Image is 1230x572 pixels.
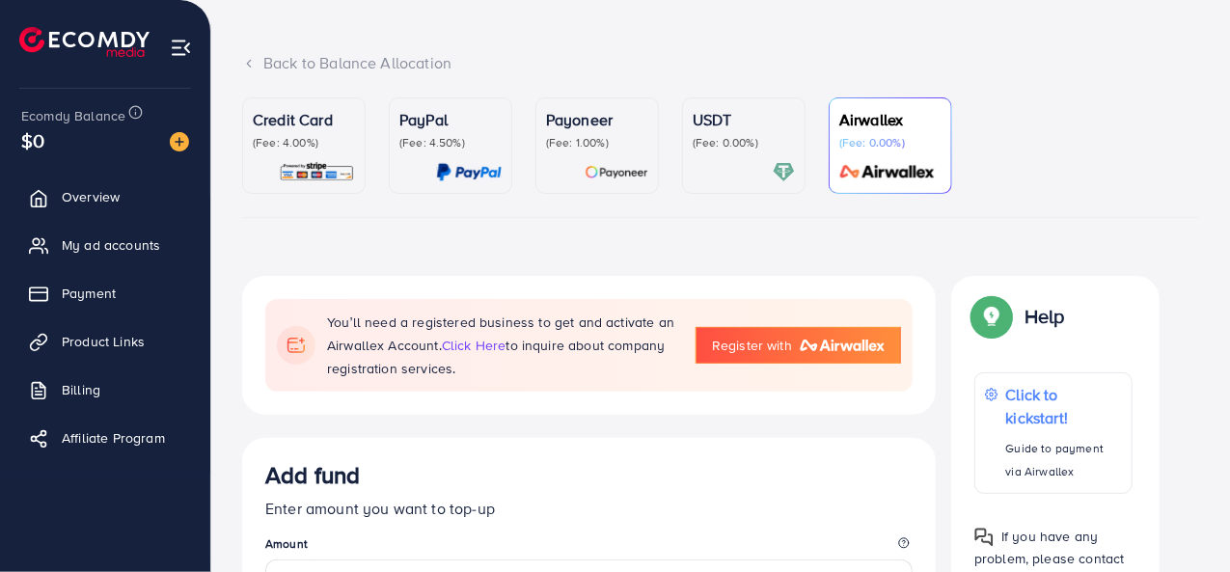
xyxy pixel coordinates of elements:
[62,235,160,255] span: My ad accounts
[62,284,116,303] span: Payment
[546,135,648,150] p: (Fee: 1.00%)
[62,332,145,351] span: Product Links
[265,497,913,520] p: Enter amount you want to top-up
[14,370,196,409] a: Billing
[1025,305,1065,328] p: Help
[693,135,795,150] p: (Fee: 0.00%)
[14,177,196,216] a: Overview
[712,336,792,355] span: Register with
[14,322,196,361] a: Product Links
[170,37,192,59] img: menu
[834,161,942,183] img: card
[14,274,196,313] a: Payment
[327,311,676,380] p: You’ll need a registered business to get and activate an Airwallex Account. to inquire about comp...
[546,108,648,131] p: Payoneer
[693,108,795,131] p: USDT
[279,161,355,183] img: card
[242,52,1199,74] div: Back to Balance Allocation
[696,327,901,364] a: Register with
[170,132,189,151] img: image
[1006,437,1122,483] p: Guide to payment via Airwallex
[442,336,506,355] span: click here
[839,135,942,150] p: (Fee: 0.00%)
[14,419,196,457] a: Affiliate Program
[62,380,100,399] span: Billing
[800,340,885,351] img: logo-airwallex
[265,461,360,489] h3: Add fund
[399,135,502,150] p: (Fee: 4.50%)
[253,135,355,150] p: (Fee: 4.00%)
[21,126,44,154] span: $0
[14,226,196,264] a: My ad accounts
[253,108,355,131] p: Credit Card
[265,535,913,559] legend: Amount
[19,27,150,57] img: logo
[974,528,994,547] img: Popup guide
[399,108,502,131] p: PayPal
[277,326,315,365] img: flag
[62,428,165,448] span: Affiliate Program
[839,108,942,131] p: Airwallex
[1006,383,1122,429] p: Click to kickstart!
[773,161,795,183] img: card
[21,106,125,125] span: Ecomdy Balance
[436,161,502,183] img: card
[62,187,120,206] span: Overview
[1148,485,1216,558] iframe: Chat
[974,299,1009,334] img: Popup guide
[585,161,648,183] img: card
